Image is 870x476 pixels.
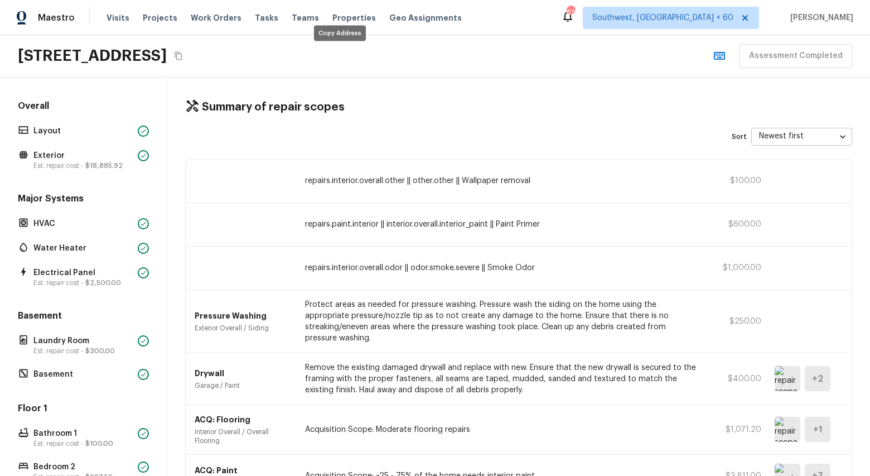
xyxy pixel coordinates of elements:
[33,439,133,448] p: Est. repair cost -
[567,7,574,18] div: 616
[332,12,376,23] span: Properties
[786,12,853,23] span: [PERSON_NAME]
[305,424,698,435] p: Acquisition Scope: Moderate flooring repairs
[592,12,733,23] span: Southwest, [GEOGRAPHIC_DATA] + 60
[305,175,698,186] p: repairs.interior.overall.other || other.other || Wallpaper removal
[305,219,698,230] p: repairs.paint.interior || interior.overall.interior_paint || Paint Primer
[33,218,133,229] p: HVAC
[711,424,761,435] p: $1,071.20
[191,12,241,23] span: Work Orders
[16,310,151,324] h5: Basement
[16,193,151,207] h5: Major Systems
[33,267,133,278] p: Electrical Panel
[195,310,292,321] p: Pressure Washing
[292,12,319,23] span: Teams
[314,26,366,41] div: Copy Address
[775,417,800,442] img: repair scope asset
[195,414,292,425] p: ACQ: Flooring
[18,46,167,66] h2: [STREET_ADDRESS]
[33,161,133,170] p: Est. repair cost -
[33,150,133,161] p: Exterior
[33,126,133,137] p: Layout
[33,335,133,347] p: Laundry Room
[85,280,121,286] span: $2,500.00
[812,373,823,385] h5: + 2
[85,440,113,447] span: $100.00
[711,373,761,384] p: $400.00
[255,14,278,22] span: Tasks
[711,316,761,327] p: $250.00
[33,461,133,473] p: Bedroom 2
[143,12,177,23] span: Projects
[195,324,292,333] p: Exterior Overall / Siding
[305,262,698,273] p: repairs.interior.overall.odor || odor.smoke.severe || Smoke Odor
[751,122,852,151] div: Newest first
[775,366,800,391] img: repair scope asset
[195,381,292,390] p: Garage / Paint
[813,424,823,436] h5: + 1
[711,219,761,230] p: $600.00
[33,428,133,439] p: Bathroom 1
[171,49,186,63] button: Copy Address
[305,362,698,396] p: Remove the existing damaged drywall and replace with new. Ensure that the new drywall is secured ...
[195,465,292,476] p: ACQ: Paint
[85,348,115,354] span: $300.00
[33,369,133,380] p: Basement
[16,100,151,114] h5: Overall
[85,162,123,169] span: $18,885.92
[389,12,462,23] span: Geo Assignments
[195,427,292,445] p: Interior Overall / Overall Flooring
[711,175,761,186] p: $100.00
[16,402,151,417] h5: Floor 1
[33,278,133,287] p: Est. repair cost -
[107,12,129,23] span: Visits
[33,347,133,355] p: Est. repair cost -
[711,262,761,273] p: $1,000.00
[732,132,747,141] p: Sort
[38,12,75,23] span: Maestro
[33,243,133,254] p: Water Heater
[305,299,698,344] p: Protect areas as needed for pressure washing. Pressure wash the siding on the home using the appr...
[202,100,345,114] h4: Summary of repair scopes
[195,368,292,379] p: Drywall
